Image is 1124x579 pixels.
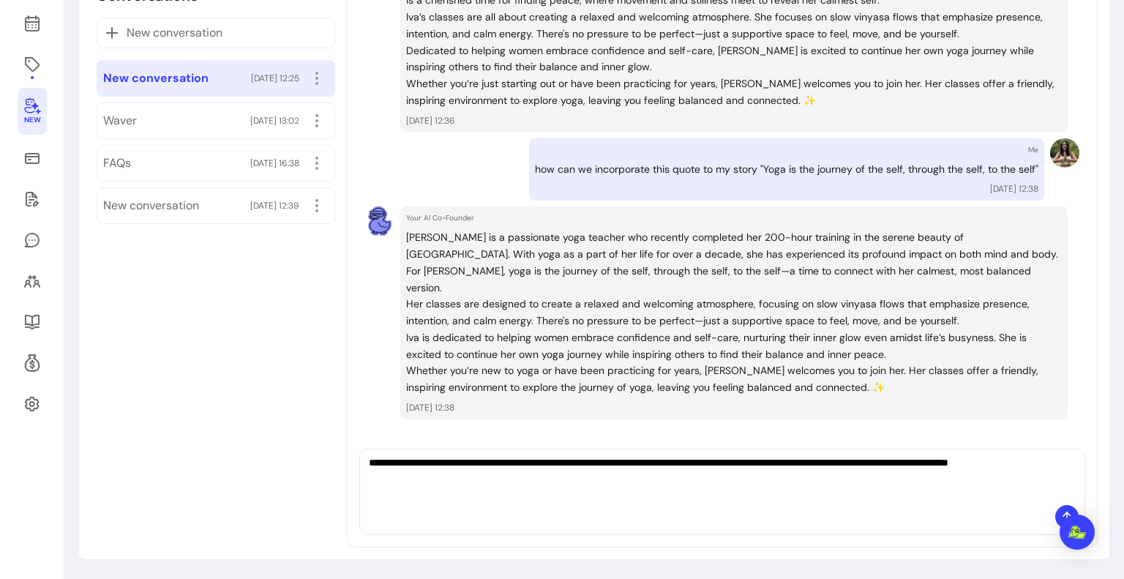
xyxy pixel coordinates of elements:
[406,229,1062,296] p: [PERSON_NAME] is a passionate yoga teacher who recently completed her 200-hour training in the se...
[103,154,131,172] span: FAQs
[103,197,199,214] span: New conversation
[365,206,394,236] img: AI Co-Founder avatar
[1060,515,1095,550] div: Open Intercom Messenger
[250,200,299,212] span: [DATE] 12:39
[990,183,1038,195] p: [DATE] 12:38
[406,296,1062,329] p: Her classes are designed to create a relaxed and welcoming atmosphere, focusing on slow vinyasa f...
[1028,144,1038,155] p: Me
[18,47,47,82] a: Offerings
[406,212,1062,223] p: Your AI Co-Founder
[369,455,1068,499] textarea: Ask me anything...
[18,386,47,422] a: Settings
[251,72,299,84] span: [DATE] 12:25
[18,305,47,340] a: Resources
[24,116,40,125] span: New
[18,6,47,41] a: Calendar
[406,75,1062,109] p: Whether you’re just starting out or have been practicing for years, [PERSON_NAME] welcomes you to...
[127,24,222,42] span: New conversation
[18,141,47,176] a: Sales
[103,112,137,130] span: Waver
[250,157,299,169] span: [DATE] 16:38
[406,42,1062,76] p: Dedicated to helping women embrace confidence and self-care, [PERSON_NAME] is excited to continue...
[18,345,47,381] a: Refer & Earn
[103,70,209,87] span: New conversation
[406,402,1062,414] p: [DATE] 12:38
[18,264,47,299] a: Clients
[406,329,1062,363] p: Iva is dedicated to helping women embrace confidence and self-care, nurturing their inner glow ev...
[1050,138,1079,168] img: Provider image
[18,223,47,258] a: My Messages
[535,161,1038,178] p: how can we incorporate this quote to my story "Yoga is the journey of the self, through the self,...
[18,182,47,217] a: Waivers
[406,9,1062,42] p: Iva’s classes are all about creating a relaxed and welcoming atmosphere. She focuses on slow viny...
[406,115,1062,127] p: [DATE] 12:36
[18,88,47,135] a: New
[250,115,299,127] span: [DATE] 13:02
[406,362,1062,396] p: Whether you’re new to yoga or have been practicing for years, [PERSON_NAME] welcomes you to join ...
